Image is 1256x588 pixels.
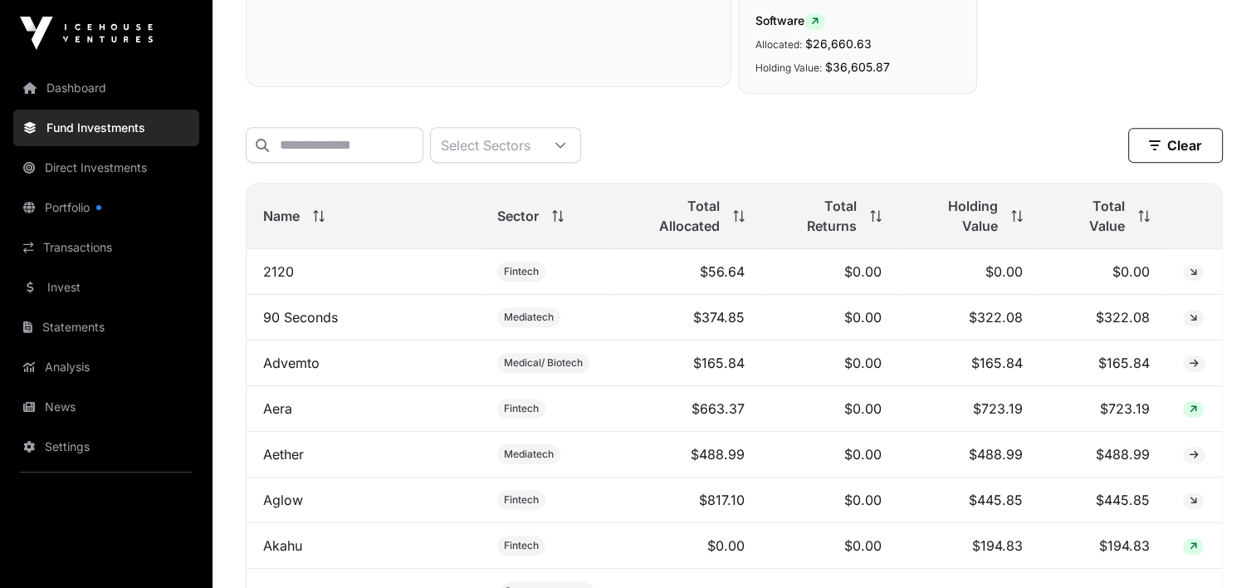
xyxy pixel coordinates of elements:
[613,295,761,341] td: $374.85
[13,429,199,465] a: Settings
[761,432,898,478] td: $0.00
[263,355,320,371] a: Advemto
[778,196,857,236] span: Total Returns
[13,309,199,345] a: Statements
[1039,523,1166,569] td: $194.83
[504,448,554,461] span: Mediatech
[13,110,199,146] a: Fund Investments
[497,206,539,226] span: Sector
[263,400,292,417] a: Aera
[13,149,199,186] a: Direct Investments
[504,356,583,370] span: Medical/ Biotech
[761,523,898,569] td: $0.00
[504,539,539,552] span: Fintech
[13,189,199,226] a: Portfolio
[805,37,872,51] span: $26,660.63
[504,402,539,415] span: Fintech
[898,386,1039,432] td: $723.19
[263,263,294,280] a: 2120
[898,523,1039,569] td: $194.83
[613,249,761,295] td: $56.64
[13,349,199,385] a: Analysis
[898,295,1039,341] td: $322.08
[613,341,761,386] td: $165.84
[755,61,822,74] span: Holding Value:
[1039,432,1166,478] td: $488.99
[1039,295,1166,341] td: $322.08
[263,492,303,508] a: Aglow
[613,478,761,523] td: $817.10
[263,537,302,554] a: Akahu
[630,196,720,236] span: Total Allocated
[761,386,898,432] td: $0.00
[13,389,199,425] a: News
[20,17,153,50] img: Icehouse Ventures Logo
[13,229,199,266] a: Transactions
[898,249,1039,295] td: $0.00
[1128,128,1223,163] button: Clear
[263,309,338,326] a: 90 Seconds
[898,478,1039,523] td: $445.85
[755,38,802,51] span: Allocated:
[263,446,304,463] a: Aether
[1039,478,1166,523] td: $445.85
[1173,508,1256,588] iframe: Chat Widget
[761,249,898,295] td: $0.00
[755,13,825,27] span: Software
[1039,341,1166,386] td: $165.84
[263,206,300,226] span: Name
[915,196,998,236] span: Holding Value
[613,432,761,478] td: $488.99
[13,269,199,306] a: Invest
[1039,249,1166,295] td: $0.00
[761,341,898,386] td: $0.00
[1039,386,1166,432] td: $723.19
[825,60,890,74] span: $36,605.87
[13,70,199,106] a: Dashboard
[761,478,898,523] td: $0.00
[898,432,1039,478] td: $488.99
[431,128,540,162] div: Select Sectors
[613,523,761,569] td: $0.00
[504,311,554,324] span: Mediatech
[504,493,539,507] span: Fintech
[613,386,761,432] td: $663.37
[504,265,539,278] span: Fintech
[898,341,1039,386] td: $165.84
[761,295,898,341] td: $0.00
[1056,196,1125,236] span: Total Value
